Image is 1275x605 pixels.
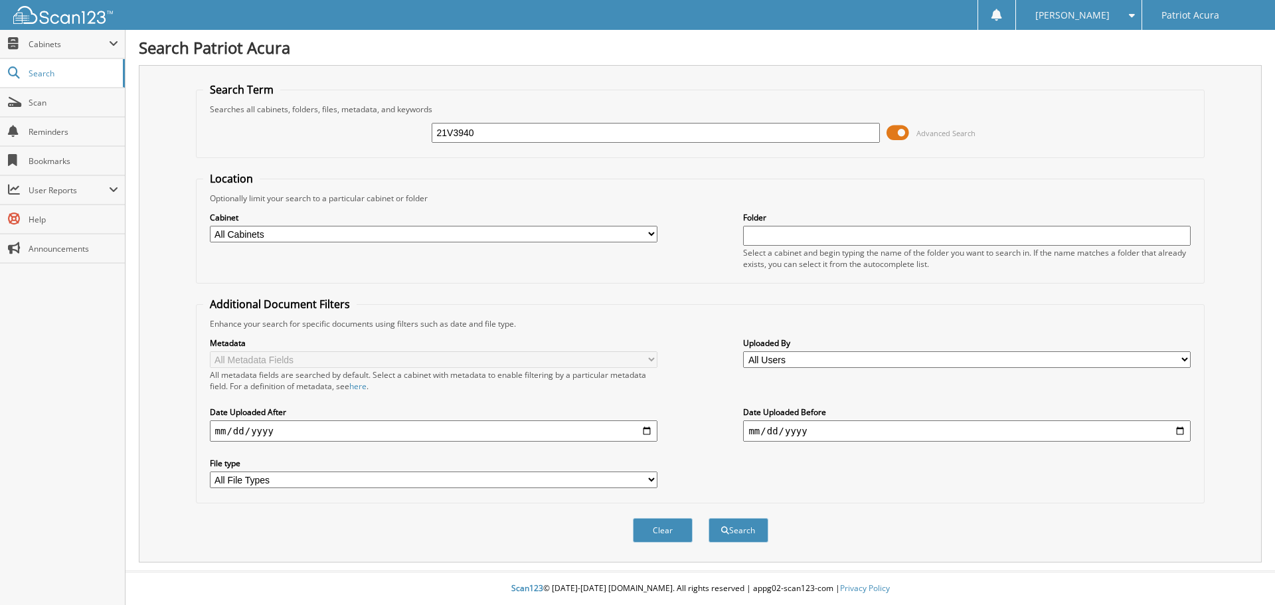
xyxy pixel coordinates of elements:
span: Cabinets [29,39,109,50]
div: Optionally limit your search to a particular cabinet or folder [203,193,1198,204]
span: User Reports [29,185,109,196]
button: Clear [633,518,693,543]
label: Date Uploaded Before [743,406,1191,418]
a: here [349,381,367,392]
iframe: Chat Widget [1209,541,1275,605]
legend: Location [203,171,260,186]
input: end [743,420,1191,442]
span: Patriot Acura [1161,11,1219,19]
button: Search [709,518,768,543]
label: Metadata [210,337,657,349]
label: Cabinet [210,212,657,223]
label: Uploaded By [743,337,1191,349]
span: Help [29,214,118,225]
span: Advanced Search [916,128,976,138]
div: Searches all cabinets, folders, files, metadata, and keywords [203,104,1198,115]
a: Privacy Policy [840,582,890,594]
span: Reminders [29,126,118,137]
span: Bookmarks [29,155,118,167]
span: [PERSON_NAME] [1035,11,1110,19]
span: Search [29,68,116,79]
div: Enhance your search for specific documents using filters such as date and file type. [203,318,1198,329]
span: Scan [29,97,118,108]
label: Date Uploaded After [210,406,657,418]
div: All metadata fields are searched by default. Select a cabinet with metadata to enable filtering b... [210,369,657,392]
legend: Search Term [203,82,280,97]
span: Scan123 [511,582,543,594]
input: start [210,420,657,442]
label: Folder [743,212,1191,223]
h1: Search Patriot Acura [139,37,1262,58]
label: File type [210,458,657,469]
legend: Additional Document Filters [203,297,357,311]
img: scan123-logo-white.svg [13,6,113,24]
div: © [DATE]-[DATE] [DOMAIN_NAME]. All rights reserved | appg02-scan123-com | [126,572,1275,605]
div: Select a cabinet and begin typing the name of the folder you want to search in. If the name match... [743,247,1191,270]
span: Announcements [29,243,118,254]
